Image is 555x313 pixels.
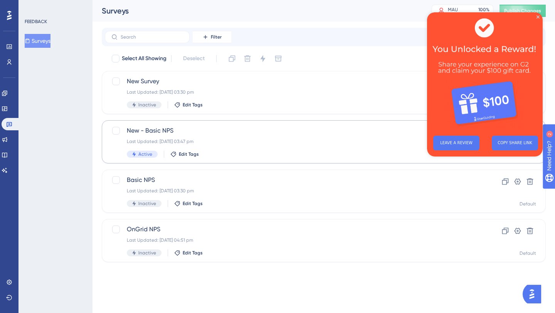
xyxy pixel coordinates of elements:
[448,7,458,13] div: MAU
[127,77,459,86] span: New Survey
[176,52,212,66] button: Deselect
[138,200,156,207] span: Inactive
[520,250,536,256] div: Default
[127,126,459,135] span: New - Basic NPS
[478,7,489,13] div: 100 %
[54,4,56,10] div: 2
[520,201,536,207] div: Default
[174,102,203,108] button: Edit Tags
[174,200,203,207] button: Edit Tags
[127,89,459,95] div: Last Updated: [DATE] 03:30 pm
[179,151,199,157] span: Edit Tags
[121,34,183,40] input: Search
[18,2,48,11] span: Need Help?
[183,54,205,63] span: Deselect
[109,3,113,6] div: Close Preview
[127,138,459,145] div: Last Updated: [DATE] 03:47 pm
[504,8,541,14] span: Publish Changes
[523,283,546,306] iframe: UserGuiding AI Assistant Launcher
[174,250,203,256] button: Edit Tags
[183,200,203,207] span: Edit Tags
[127,188,459,194] div: Last Updated: [DATE] 03:30 pm
[499,5,546,17] button: Publish Changes
[65,123,111,138] button: COPY SHARE LINK
[25,19,47,25] div: FEEDBACK
[138,102,156,108] span: Inactive
[193,31,231,43] button: Filter
[122,54,166,63] span: Select All Showing
[127,237,459,243] div: Last Updated: [DATE] 04:51 pm
[25,34,50,48] button: Surveys
[138,250,156,256] span: Inactive
[183,250,203,256] span: Edit Tags
[170,151,199,157] button: Edit Tags
[6,123,52,138] button: LEAVE A REVIEW
[127,175,459,185] span: Basic NPS
[183,102,203,108] span: Edit Tags
[138,151,152,157] span: Active
[102,5,412,16] div: Surveys
[127,225,459,234] span: OnGrid NPS
[211,34,222,40] span: Filter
